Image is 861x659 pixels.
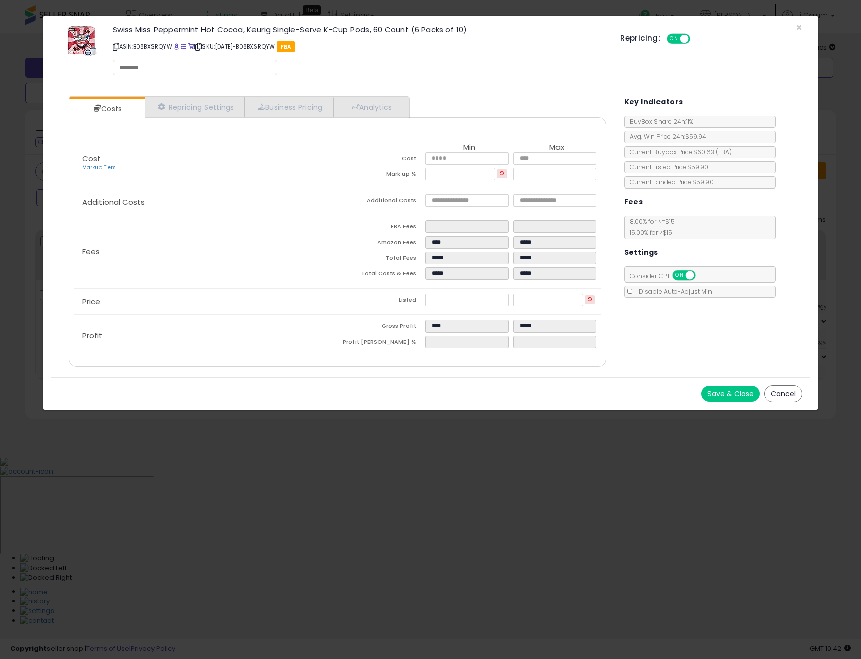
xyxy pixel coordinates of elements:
[625,117,693,126] span: BuyBox Share 24h: 11%
[181,42,186,51] a: All offer listings
[764,385,802,402] button: Cancel
[624,246,659,259] h5: Settings
[113,38,605,55] p: ASIN: B08BXSRQYW | SKU: [DATE]-B08BXSRQYW
[337,152,425,168] td: Cost
[625,178,714,186] span: Current Landed Price: $59.90
[74,298,337,306] p: Price
[625,148,732,156] span: Current Buybox Price:
[701,386,760,402] button: Save & Close
[337,267,425,283] td: Total Costs & Fees
[624,196,643,208] h5: Fees
[74,155,337,172] p: Cost
[513,143,601,152] th: Max
[625,217,675,237] span: 8.00 % for <= $15
[74,332,337,340] p: Profit
[796,20,802,35] span: ×
[337,236,425,252] td: Amazon Fees
[337,168,425,183] td: Mark up %
[333,97,408,117] a: Analytics
[277,41,295,52] span: FBA
[69,99,144,119] a: Costs
[174,42,179,51] a: BuyBox page
[82,164,116,171] a: Markup Tiers
[425,143,513,152] th: Min
[689,35,705,43] span: OFF
[337,320,425,336] td: Gross Profit
[113,26,605,33] h3: Swiss Miss Peppermint Hot Cocoa, Keurig Single-Serve K-Cup Pods, 60 Count (6 Packs of 10)
[668,35,680,43] span: ON
[625,163,708,171] span: Current Listed Price: $59.90
[188,42,194,51] a: Your listing only
[74,248,337,256] p: Fees
[337,294,425,309] td: Listed
[145,97,245,117] a: Repricing Settings
[74,198,337,206] p: Additional Costs
[634,287,712,296] span: Disable Auto-Adjust Min
[624,96,683,108] h5: Key Indicators
[693,148,732,156] span: $60.63
[337,252,425,267] td: Total Fees
[673,271,686,280] span: ON
[620,34,661,42] h5: Repricing:
[625,132,706,141] span: Avg. Win Price 24h: $59.94
[337,336,425,351] td: Profit [PERSON_NAME] %
[67,26,97,56] img: 51FOxMoKjoL._SL60_.jpg
[716,148,732,156] span: ( FBA )
[337,194,425,210] td: Additional Costs
[245,97,333,117] a: Business Pricing
[625,272,709,280] span: Consider CPT:
[625,228,672,237] span: 15.00 % for > $15
[694,271,710,280] span: OFF
[337,220,425,236] td: FBA Fees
